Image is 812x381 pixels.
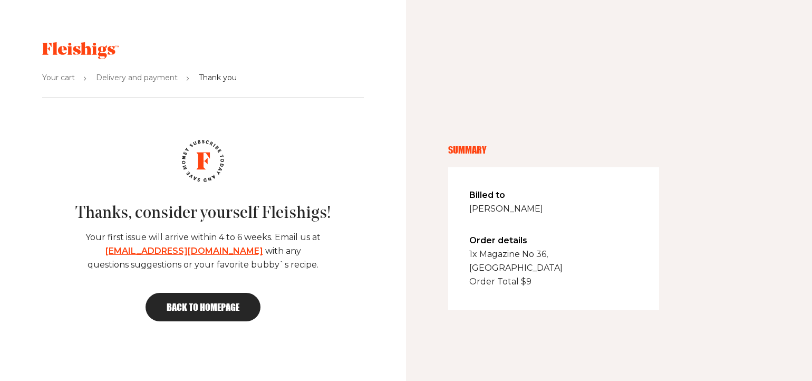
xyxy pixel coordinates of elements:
span: Order details [469,234,638,247]
span: SUMMARY [448,142,659,157]
img: logo [182,140,224,182]
span: Back to homepage [167,302,239,312]
p: Thanks, consider yourself Fleishigs! [75,203,331,224]
span: Billed to [469,188,638,202]
a: [EMAIL_ADDRESS][DOMAIN_NAME] [105,246,263,256]
span: [PERSON_NAME] [469,202,638,216]
span: 1x Magazine No 36, [GEOGRAPHIC_DATA] [469,247,638,275]
a: Back to homepage [146,293,260,321]
span: Order Total $ 9 [469,275,638,289]
p: Your first issue will arrive within 4 to 6 weeks. Email us at with any questions suggestions or y... [85,231,321,272]
span: Thank you [199,72,237,84]
span: Delivery and payment [96,72,178,84]
span: Your cart [42,72,75,84]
